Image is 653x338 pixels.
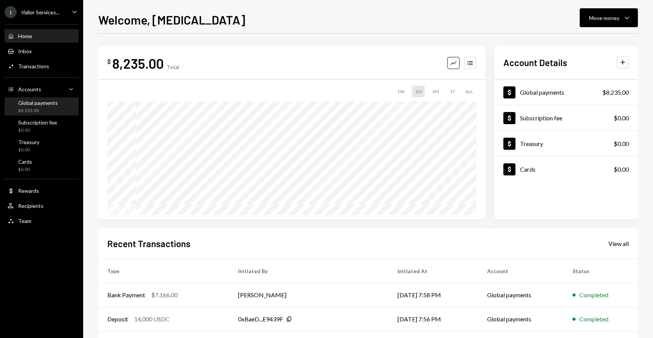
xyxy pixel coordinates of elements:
[229,259,388,283] th: Initiated By
[18,166,32,173] div: $0.00
[5,6,17,18] div: I
[134,315,170,324] div: 14,000 USDC
[478,259,564,283] th: Account
[18,86,41,92] div: Accounts
[21,9,59,15] div: Ifallor Services...
[18,218,31,224] div: Team
[167,64,179,70] div: Total
[579,315,608,324] div: Completed
[478,283,564,307] td: Global payments
[5,82,79,96] a: Accounts
[580,8,638,27] button: Move money
[107,237,190,250] h2: Recent Transactions
[5,214,79,227] a: Team
[107,315,128,324] div: Deposit
[614,114,629,123] div: $0.00
[18,100,58,106] div: Global payments
[520,114,562,121] div: Subscription fee
[18,127,57,134] div: $0.00
[5,117,79,135] a: Subscription fee$0.00
[494,105,638,131] a: Subscription fee$0.00
[18,147,39,153] div: $0.00
[388,283,478,307] td: [DATE] 7:58 PM
[503,56,567,69] h2: Account Details
[412,86,425,97] div: 1M
[494,131,638,156] a: Treasury$0.00
[494,157,638,182] a: Cards$0.00
[18,119,57,126] div: Subscription fee
[579,290,608,300] div: Completed
[608,240,629,247] div: View all
[5,44,79,58] a: Inbox
[5,156,79,174] a: Cards$0.00
[18,63,49,69] div: Transactions
[614,165,629,174] div: $0.00
[18,108,58,114] div: $8,235.00
[151,290,178,300] div: $7,166.00
[107,58,111,65] div: $
[463,86,476,97] div: ALL
[18,33,32,39] div: Home
[5,29,79,43] a: Home
[520,89,564,96] div: Global payments
[608,239,629,247] a: View all
[388,307,478,331] td: [DATE] 7:56 PM
[5,137,79,155] a: Treasury$0.00
[112,55,164,72] div: 8,235.00
[589,14,619,22] div: Move money
[107,290,145,300] div: Bank Payment
[563,259,638,283] th: Status
[18,139,39,145] div: Treasury
[388,259,478,283] th: Initiated At
[5,199,79,212] a: Recipients
[18,48,32,54] div: Inbox
[520,166,535,173] div: Cards
[98,12,245,27] h1: Welcome, [MEDICAL_DATA]
[478,307,564,331] td: Global payments
[18,187,39,194] div: Rewards
[229,283,388,307] td: [PERSON_NAME]
[394,86,407,97] div: 1W
[18,203,43,209] div: Recipients
[520,140,543,147] div: Treasury
[18,158,32,165] div: Cards
[602,88,629,97] div: $8,235.00
[238,315,283,324] div: 0xBaeD...E9439F
[447,86,458,97] div: 1Y
[5,184,79,197] a: Rewards
[5,59,79,73] a: Transactions
[429,86,442,97] div: 3M
[5,97,79,115] a: Global payments$8,235.00
[98,259,229,283] th: Type
[494,80,638,105] a: Global payments$8,235.00
[614,139,629,148] div: $0.00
